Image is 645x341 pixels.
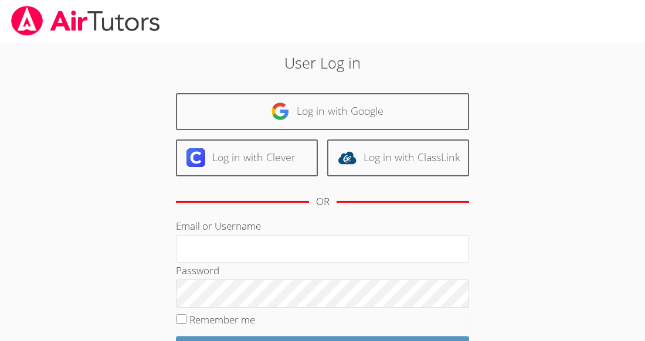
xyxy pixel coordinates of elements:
[186,148,205,167] img: clever-logo-6eab21bc6e7a338710f1a6ff85c0baf02591cd810cc4098c63d3a4b26e2feb20.svg
[271,102,290,121] img: google-logo-50288ca7cdecda66e5e0955fdab243c47b7ad437acaf1139b6f446037453330a.svg
[176,219,261,233] label: Email or Username
[148,52,497,74] h2: User Log in
[176,93,469,130] a: Log in with Google
[327,139,469,176] a: Log in with ClassLink
[10,6,161,36] img: airtutors_banner-c4298cdbf04f3fff15de1276eac7730deb9818008684d7c2e4769d2f7ddbe033.png
[176,139,318,176] a: Log in with Clever
[338,148,357,167] img: classlink-logo-d6bb404cc1216ec64c9a2012d9dc4662098be43eaf13dc465df04b49fa7ab582.svg
[176,264,219,277] label: Password
[316,193,330,210] div: OR
[189,313,255,326] label: Remember me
